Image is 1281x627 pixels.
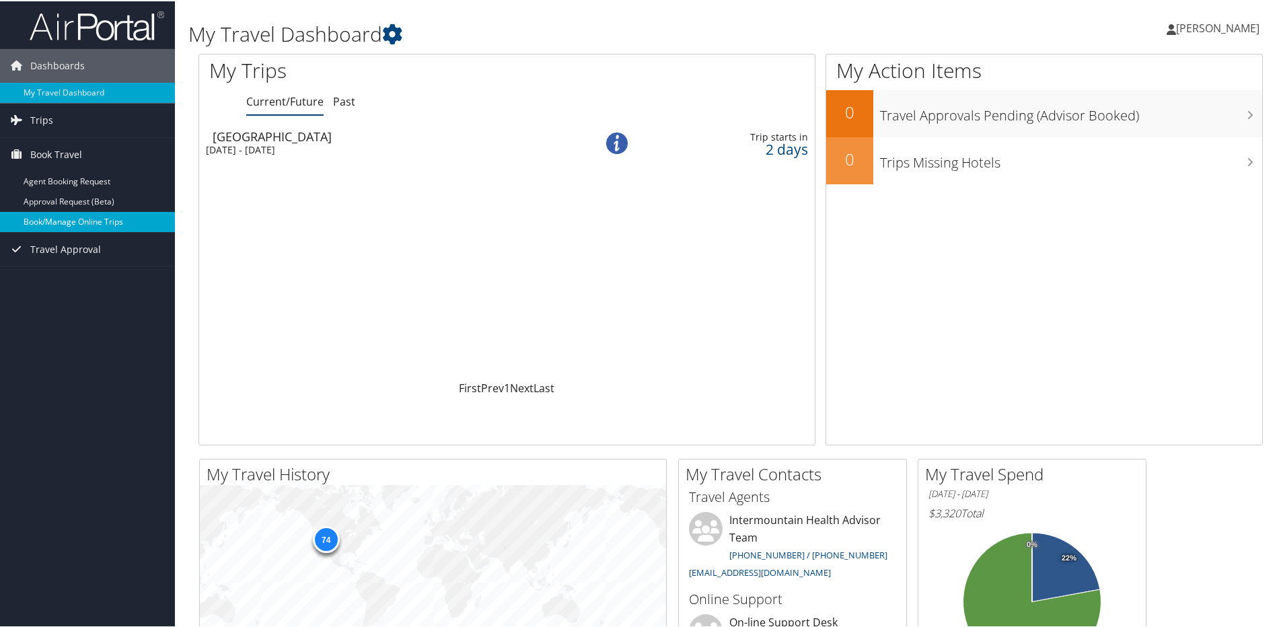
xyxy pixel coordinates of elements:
a: [PERSON_NAME] [1167,7,1273,47]
a: [PHONE_NUMBER] / [PHONE_NUMBER] [729,548,887,560]
a: Past [333,93,355,108]
span: Dashboards [30,48,85,81]
a: Current/Future [246,93,324,108]
h2: My Travel Contacts [686,462,906,484]
tspan: 22% [1062,553,1076,561]
span: Travel Approval [30,231,101,265]
a: [EMAIL_ADDRESS][DOMAIN_NAME] [689,565,831,577]
div: [DATE] - [DATE] [206,143,558,155]
li: Intermountain Health Advisor Team [682,511,903,583]
a: Next [510,379,534,394]
h2: 0 [826,147,873,170]
span: Book Travel [30,137,82,170]
img: airportal-logo.png [30,9,164,40]
h3: Travel Agents [689,486,896,505]
h6: [DATE] - [DATE] [928,486,1136,499]
div: 2 days [669,142,807,154]
a: First [459,379,481,394]
h2: My Travel Spend [925,462,1146,484]
span: Trips [30,102,53,136]
div: Trip starts in [669,130,807,142]
h1: My Action Items [826,55,1262,83]
tspan: 0% [1027,540,1037,548]
a: Last [534,379,554,394]
a: 0Trips Missing Hotels [826,136,1262,183]
h6: Total [928,505,1136,519]
a: 1 [504,379,510,394]
span: $3,320 [928,505,961,519]
a: Prev [481,379,504,394]
img: alert-flat-solid-info.png [606,131,628,153]
h3: Travel Approvals Pending (Advisor Booked) [880,98,1262,124]
h2: 0 [826,100,873,122]
h3: Online Support [689,589,896,607]
div: 74 [312,525,339,552]
a: 0Travel Approvals Pending (Advisor Booked) [826,89,1262,136]
h1: My Trips [209,55,548,83]
h3: Trips Missing Hotels [880,145,1262,171]
h2: My Travel History [207,462,666,484]
h1: My Travel Dashboard [188,19,912,47]
div: [GEOGRAPHIC_DATA] [213,129,564,141]
span: [PERSON_NAME] [1176,20,1259,34]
